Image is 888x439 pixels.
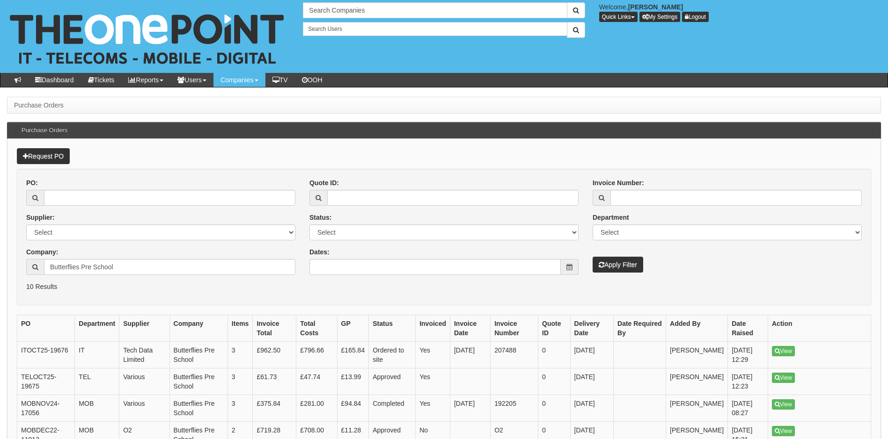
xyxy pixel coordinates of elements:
td: £94.84 [337,395,369,422]
td: £47.74 [296,368,337,395]
p: 10 Results [26,282,862,291]
td: 0 [538,342,570,368]
div: Welcome, [592,2,888,22]
td: £796.66 [296,342,337,368]
td: Completed [369,395,416,422]
td: £61.73 [253,368,296,395]
td: [DATE] [570,342,613,368]
a: View [772,373,795,383]
td: Butterflies Pre School [169,342,228,368]
label: Dates: [309,247,330,257]
td: 207488 [491,342,538,368]
td: [DATE] 08:27 [728,395,768,422]
th: Action [768,315,871,342]
td: [PERSON_NAME] [666,368,728,395]
li: Purchase Orders [14,101,64,110]
th: Supplier [119,315,169,342]
label: Status: [309,213,331,222]
td: Yes [416,368,450,395]
a: OOH [295,73,330,87]
td: Approved [369,368,416,395]
td: £13.99 [337,368,369,395]
td: £962.50 [253,342,296,368]
th: Total Costs [296,315,337,342]
th: Invoice Total [253,315,296,342]
th: GP [337,315,369,342]
td: 3 [228,342,253,368]
td: [DATE] [570,395,613,422]
td: £375.84 [253,395,296,422]
td: [DATE] [570,368,613,395]
td: TEL [75,368,119,395]
a: Dashboard [28,73,81,87]
th: Date Required By [614,315,666,342]
td: 0 [538,395,570,422]
th: Company [169,315,228,342]
td: Ordered to site [369,342,416,368]
td: 3 [228,368,253,395]
td: 0 [538,368,570,395]
a: TV [265,73,295,87]
td: Various [119,368,169,395]
a: Tickets [81,73,122,87]
h3: Purchase Orders [17,122,72,138]
th: Items [228,315,253,342]
td: [PERSON_NAME] [666,395,728,422]
td: [DATE] 12:23 [728,368,768,395]
a: Logout [682,12,709,22]
a: View [772,426,795,436]
label: Department [593,213,629,222]
td: Yes [416,395,450,422]
label: Quote ID: [309,178,339,187]
td: 3 [228,395,253,422]
th: Department [75,315,119,342]
td: £165.84 [337,342,369,368]
td: MOB [75,395,119,422]
input: Search Users [303,22,567,36]
b: [PERSON_NAME] [628,3,683,11]
td: Yes [416,342,450,368]
td: IT [75,342,119,368]
th: Invoice Date [450,315,490,342]
th: Invoiced [416,315,450,342]
td: Tech Data Limited [119,342,169,368]
label: Company: [26,247,58,257]
td: TELOCT25-19675 [17,368,75,395]
label: Supplier: [26,213,55,222]
th: Delivery Date [570,315,613,342]
td: [DATE] [450,342,490,368]
label: Invoice Number: [593,178,644,187]
a: Reports [121,73,170,87]
td: Butterflies Pre School [169,368,228,395]
button: Apply Filter [593,257,643,273]
a: My Settings [639,12,681,22]
th: Added By [666,315,728,342]
th: Invoice Number [491,315,538,342]
td: Butterflies Pre School [169,395,228,422]
td: £281.00 [296,395,337,422]
td: ITOCT25-19676 [17,342,75,368]
a: View [772,346,795,356]
a: Companies [213,73,265,87]
td: [DATE] [450,395,490,422]
input: Search Companies [303,2,567,18]
td: 192205 [491,395,538,422]
button: Quick Links [599,12,638,22]
a: View [772,399,795,410]
td: MOBNOV24-17056 [17,395,75,422]
th: PO [17,315,75,342]
a: Users [170,73,213,87]
td: Various [119,395,169,422]
td: [PERSON_NAME] [666,342,728,368]
label: PO: [26,178,38,187]
th: Quote ID [538,315,570,342]
th: Status [369,315,416,342]
th: Date Raised [728,315,768,342]
a: Request PO [17,148,70,164]
td: [DATE] 12:29 [728,342,768,368]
